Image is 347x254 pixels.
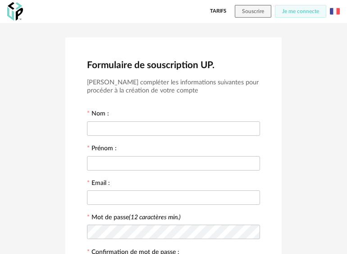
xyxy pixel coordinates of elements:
span: Souscrire [242,9,264,14]
label: Nom : [87,111,109,119]
h3: [PERSON_NAME] compléter les informations suivantes pour procéder à la création de votre compte [87,79,260,95]
i: (12 caractères min.) [129,214,181,221]
h2: Formulaire de souscription UP. [87,59,260,71]
label: Mot de passe [91,214,181,221]
label: Email : [87,180,110,188]
button: Je me connecte [275,5,326,18]
button: Souscrire [235,5,271,18]
label: Prénom : [87,145,117,153]
a: Tarifs [210,5,226,18]
img: OXP [7,2,23,21]
span: Je me connecte [282,9,319,14]
img: fr [330,6,340,16]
